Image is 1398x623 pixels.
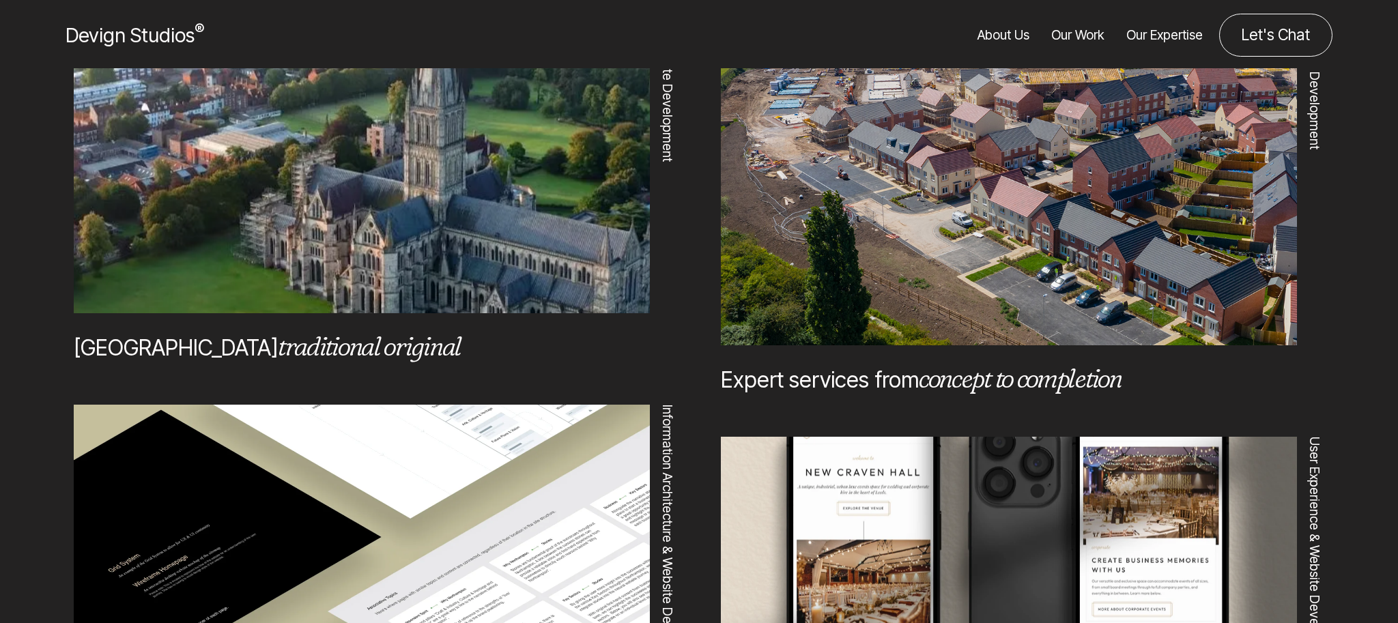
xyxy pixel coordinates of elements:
sup: ® [195,20,204,38]
a: Our Work [1051,14,1104,57]
span: Devign Studios [66,23,204,47]
a: Our Expertise [1126,14,1203,57]
a: Contact us about your project [1219,14,1332,57]
a: Devign Studios® Homepage [66,20,204,50]
a: About Us [978,14,1029,57]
